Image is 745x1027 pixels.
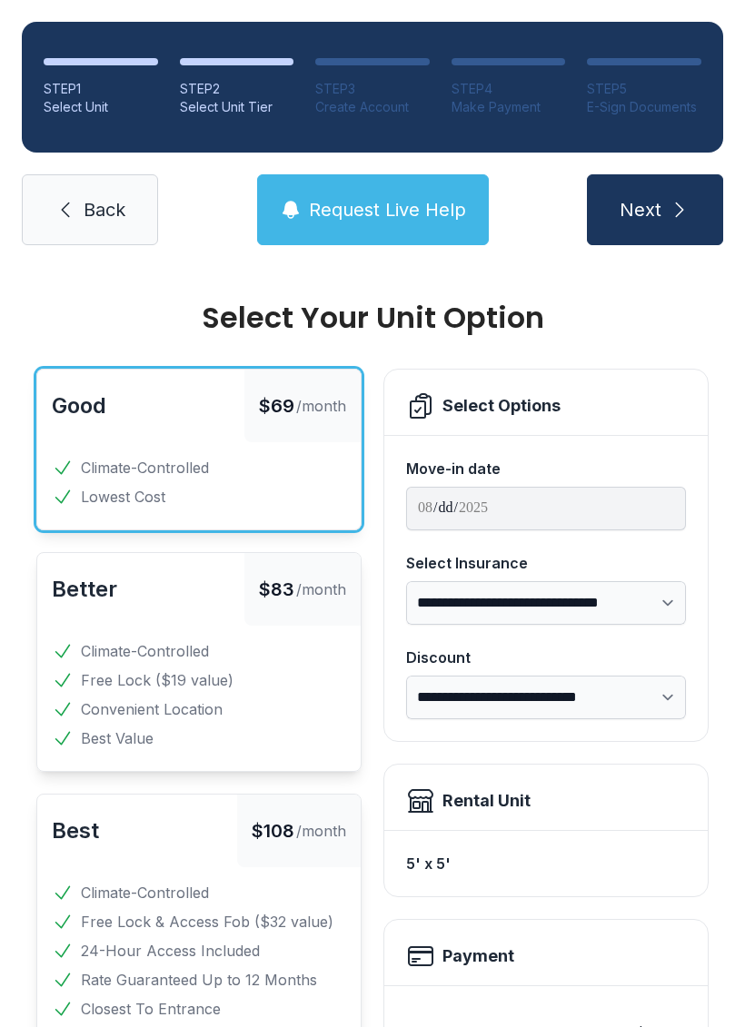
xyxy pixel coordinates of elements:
[52,816,99,845] button: Best
[81,969,317,991] span: Rate Guaranteed Up to 12 Months
[309,197,466,222] span: Request Live Help
[180,80,294,98] div: STEP 2
[52,575,117,604] button: Better
[81,727,154,749] span: Best Value
[442,943,514,969] h2: Payment
[587,80,701,98] div: STEP 5
[252,818,294,844] span: $108
[52,392,106,419] span: Good
[442,788,531,814] div: Rental Unit
[296,820,346,842] span: /month
[406,458,686,479] div: Move-in date
[52,576,117,602] span: Better
[81,669,233,691] span: Free Lock ($19 value)
[81,940,260,962] span: 24-Hour Access Included
[44,98,158,116] div: Select Unit
[81,998,221,1020] span: Closest To Entrance
[406,676,686,719] select: Discount
[406,581,686,625] select: Select Insurance
[81,457,209,479] span: Climate-Controlled
[406,647,686,668] div: Discount
[452,80,566,98] div: STEP 4
[587,98,701,116] div: E-Sign Documents
[81,911,333,933] span: Free Lock & Access Fob ($32 value)
[52,817,99,844] span: Best
[81,640,209,662] span: Climate-Controlled
[259,393,294,419] span: $69
[81,698,223,720] span: Convenient Location
[315,80,430,98] div: STEP 3
[406,845,686,882] div: 5' x 5'
[44,80,158,98] div: STEP 1
[81,882,209,904] span: Climate-Controlled
[81,486,165,508] span: Lowest Cost
[180,98,294,116] div: Select Unit Tier
[406,487,686,530] input: Move-in date
[52,391,106,420] button: Good
[84,197,125,222] span: Back
[452,98,566,116] div: Make Payment
[442,393,561,419] div: Select Options
[406,552,686,574] div: Select Insurance
[259,577,294,602] span: $83
[36,303,709,332] div: Select Your Unit Option
[296,578,346,600] span: /month
[296,395,346,417] span: /month
[620,197,661,222] span: Next
[315,98,430,116] div: Create Account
